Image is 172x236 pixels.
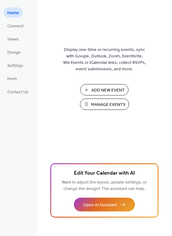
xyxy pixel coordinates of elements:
span: Want to adjust the layout, update settings, or change the design? The assistant can help. [62,178,147,193]
a: Settings [4,60,27,70]
a: Connect [4,21,27,31]
span: Display one-time or recurring events, sync with Google, Outlook, Zoom, Eventbrite, Wix Events or ... [63,47,146,72]
span: Settings [7,63,23,69]
button: Open AI Assistant [74,198,135,211]
span: Open AI Assistant [83,202,117,208]
a: Design [4,47,25,57]
button: Manage Events [80,99,129,110]
a: Form [4,73,21,83]
span: Design [7,49,21,56]
a: Contact Us [4,87,32,97]
span: Manage Events [91,102,125,108]
span: Add New Event [91,87,125,94]
a: Home [4,7,23,17]
span: Edit Your Calendar with AI [74,169,135,178]
button: Add New Event [80,84,128,95]
a: Views [4,34,22,44]
span: Form [7,76,17,82]
span: Home [7,10,19,16]
span: Contact Us [7,89,28,95]
span: Connect [7,23,24,29]
span: Views [7,36,19,43]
